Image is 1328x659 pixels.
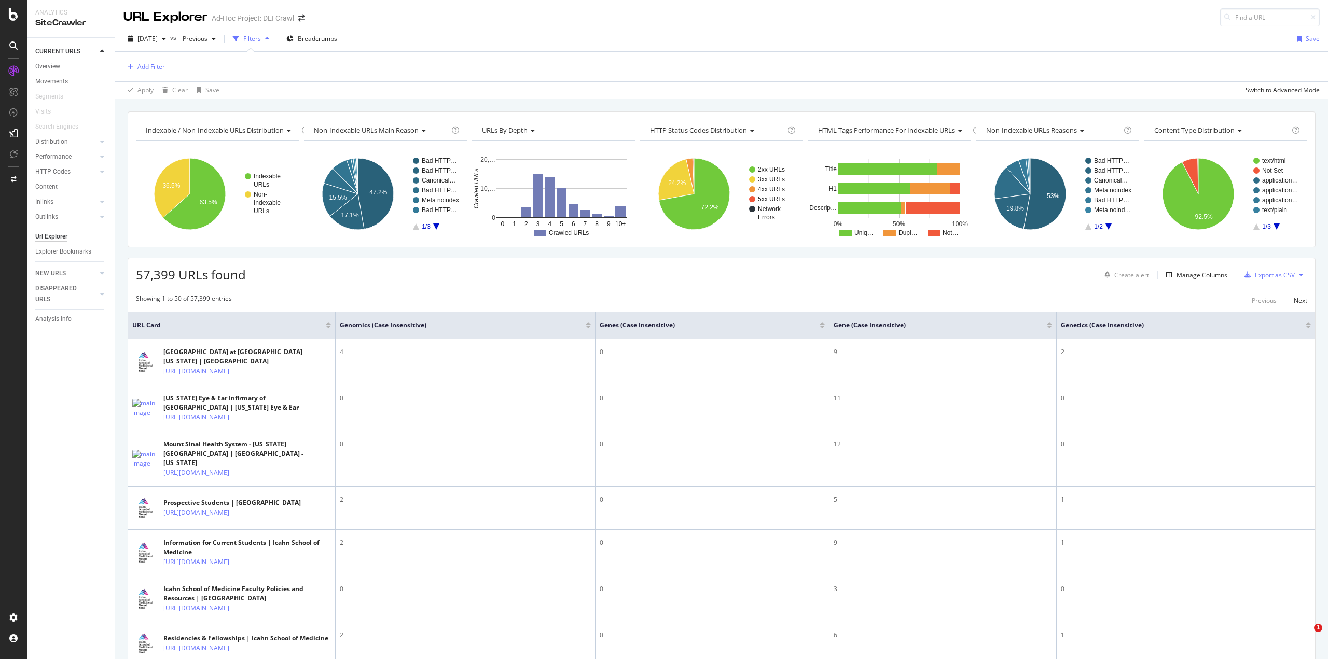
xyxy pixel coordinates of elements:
[1162,269,1227,281] button: Manage Columns
[976,149,1139,239] svg: A chart.
[254,173,281,180] text: Indexable
[1006,205,1024,212] text: 19.8%
[1152,122,1290,138] h4: Content Type Distribution
[1306,34,1320,43] div: Save
[1262,167,1283,174] text: Not Set
[35,151,97,162] a: Performance
[243,34,261,43] div: Filters
[163,498,301,508] div: Prospective Students | [GEOGRAPHIC_DATA]
[600,495,825,504] div: 0
[205,86,219,94] div: Save
[524,220,528,228] text: 2
[1246,86,1320,94] div: Switch to Advanced Mode
[808,149,971,239] svg: A chart.
[312,122,449,138] h4: Non-Indexable URLs Main Reason
[1154,125,1235,135] span: Content Type Distribution
[1144,149,1307,239] svg: A chart.
[35,61,107,72] a: Overview
[340,538,591,548] div: 2
[163,603,229,613] a: [URL][DOMAIN_NAME]
[123,31,170,47] button: [DATE]
[1240,267,1295,283] button: Export as CSV
[536,220,540,228] text: 3
[1094,187,1131,194] text: Meta noindex
[35,268,66,279] div: NEW URLS
[422,167,457,174] text: Bad HTTP…
[1094,167,1129,174] text: Bad HTTP…
[825,165,837,173] text: Title
[329,194,347,201] text: 15.5%
[123,61,165,73] button: Add Filter
[1100,267,1149,283] button: Create alert
[172,86,188,94] div: Clear
[1094,197,1129,204] text: Bad HTTP…
[137,86,154,94] div: Apply
[834,584,1052,594] div: 3
[314,125,419,135] span: Non-Indexable URLs Main Reason
[422,157,457,164] text: Bad HTTP…
[480,185,495,192] text: 10,…
[986,125,1077,135] span: Non-Indexable URLs Reasons
[893,220,905,228] text: 50%
[35,197,97,207] a: Inlinks
[640,149,803,239] svg: A chart.
[834,495,1052,504] div: 5
[422,177,455,184] text: Canonical…
[163,634,328,643] div: Residencies & Fellowships | Icahn School of Medicine
[137,34,158,43] span: 2025 Sep. 29th
[816,122,971,138] h4: HTML Tags Performance for Indexable URLs
[136,149,299,239] svg: A chart.
[35,197,53,207] div: Inlinks
[123,82,154,99] button: Apply
[1262,223,1271,230] text: 1/3
[1195,213,1212,220] text: 92.5%
[854,229,874,236] text: Uniq…
[163,468,229,478] a: [URL][DOMAIN_NAME]
[480,156,495,163] text: 20,…
[163,347,331,366] div: [GEOGRAPHIC_DATA] at [GEOGRAPHIC_DATA][US_STATE] | [GEOGRAPHIC_DATA]
[123,8,208,26] div: URL Explorer
[1047,192,1059,200] text: 53%
[758,214,775,221] text: Errors
[422,187,457,194] text: Bad HTTP…
[136,294,232,306] div: Showing 1 to 50 of 57,399 entries
[668,179,686,187] text: 24.2%
[35,91,63,102] div: Segments
[472,149,635,239] div: A chart.
[340,630,591,640] div: 2
[1094,177,1128,184] text: Canonical…
[282,31,341,47] button: Breadcrumbs
[1114,271,1149,279] div: Create alert
[254,181,269,188] text: URLs
[1241,82,1320,99] button: Switch to Advanced Mode
[35,46,97,57] a: CURRENT URLS
[600,538,825,548] div: 0
[340,495,591,504] div: 2
[132,630,158,656] img: main image
[158,82,188,99] button: Clear
[595,220,599,228] text: 8
[1294,294,1307,306] button: Next
[480,122,626,138] h4: URLs by Depth
[1293,624,1318,649] iframe: Intercom live chat
[943,229,959,236] text: Not…
[600,320,804,330] span: Genes (case insensitive)
[1262,206,1287,214] text: text/plain
[1262,157,1285,164] text: text/html
[1294,296,1307,305] div: Next
[1094,157,1129,164] text: Bad HTTP…
[1293,31,1320,47] button: Save
[340,320,570,330] span: Genomics (case insensitive)
[758,176,785,183] text: 3xx URLs
[1255,271,1295,279] div: Export as CSV
[758,166,785,173] text: 2xx URLs
[513,220,516,228] text: 1
[229,31,273,47] button: Filters
[422,206,457,214] text: Bad HTTP…
[304,149,467,239] svg: A chart.
[1252,296,1277,305] div: Previous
